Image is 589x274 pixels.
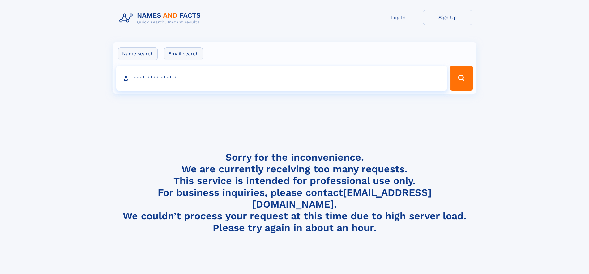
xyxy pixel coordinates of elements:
[373,10,423,25] a: Log In
[116,66,447,91] input: search input
[117,151,472,234] h4: Sorry for the inconvenience. We are currently receiving too many requests. This service is intend...
[118,47,158,60] label: Name search
[252,187,432,210] a: [EMAIL_ADDRESS][DOMAIN_NAME]
[164,47,203,60] label: Email search
[117,10,206,27] img: Logo Names and Facts
[450,66,473,91] button: Search Button
[423,10,472,25] a: Sign Up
